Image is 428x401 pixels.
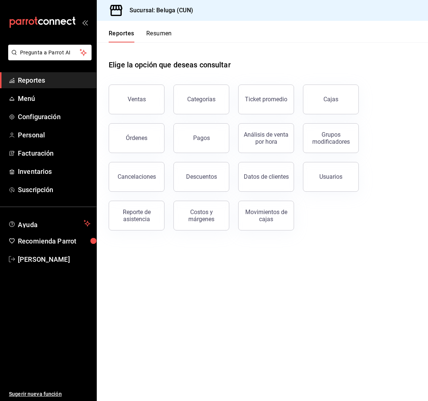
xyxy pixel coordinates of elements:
span: Sugerir nueva función [9,390,90,398]
a: Cajas [303,85,359,114]
span: [PERSON_NAME] [18,254,90,264]
span: Recomienda Parrot [18,236,90,246]
span: Configuración [18,112,90,122]
div: Análisis de venta por hora [243,131,289,145]
span: Reportes [18,75,90,85]
div: Movimientos de cajas [243,209,289,223]
div: navigation tabs [109,30,172,42]
div: Grupos modificadores [308,131,354,145]
button: Usuarios [303,162,359,192]
button: Datos de clientes [238,162,294,192]
span: Inventarios [18,166,90,176]
span: Facturación [18,148,90,158]
a: Pregunta a Parrot AI [5,54,92,62]
div: Costos y márgenes [178,209,224,223]
button: Resumen [146,30,172,42]
button: Grupos modificadores [303,123,359,153]
button: Ventas [109,85,165,114]
button: Cancelaciones [109,162,165,192]
div: Descuentos [186,173,217,180]
span: Ayuda [18,219,81,228]
div: Datos de clientes [244,173,289,180]
div: Cancelaciones [118,173,156,180]
button: Órdenes [109,123,165,153]
button: Reporte de asistencia [109,201,165,230]
div: Usuarios [319,173,342,180]
button: Análisis de venta por hora [238,123,294,153]
div: Ventas [128,96,146,103]
span: Personal [18,130,90,140]
div: Reporte de asistencia [114,209,160,223]
button: open_drawer_menu [82,19,88,25]
button: Movimientos de cajas [238,201,294,230]
div: Cajas [323,95,339,104]
button: Reportes [109,30,134,42]
h3: Sucursal: Beluga (CUN) [124,6,193,15]
div: Pagos [193,134,210,141]
div: Órdenes [126,134,147,141]
button: Descuentos [173,162,229,192]
h1: Elige la opción que deseas consultar [109,59,231,70]
button: Ticket promedio [238,85,294,114]
button: Pagos [173,123,229,153]
div: Ticket promedio [245,96,287,103]
div: Categorías [187,96,215,103]
button: Costos y márgenes [173,201,229,230]
span: Menú [18,93,90,104]
span: Pregunta a Parrot AI [20,49,80,57]
button: Pregunta a Parrot AI [8,45,92,60]
span: Suscripción [18,185,90,195]
button: Categorías [173,85,229,114]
